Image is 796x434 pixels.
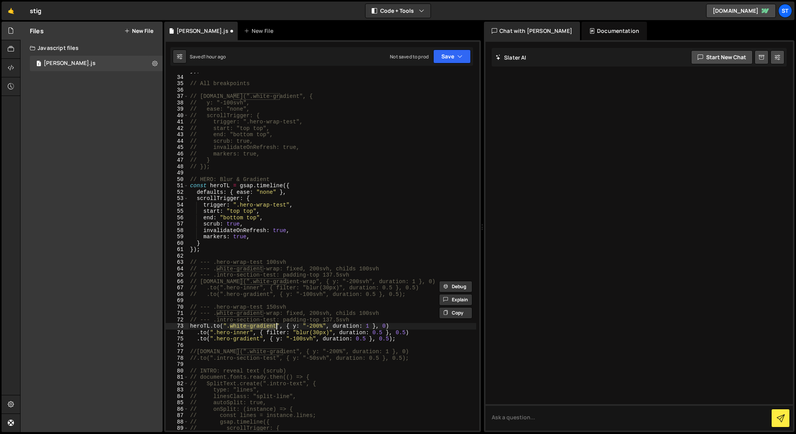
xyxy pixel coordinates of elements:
[166,157,189,164] div: 47
[439,307,472,319] button: Copy
[166,151,189,157] div: 46
[30,27,44,35] h2: Files
[166,336,189,342] div: 75
[166,125,189,132] div: 42
[177,27,228,35] div: [PERSON_NAME].js
[166,93,189,100] div: 37
[166,400,189,406] div: 85
[44,60,96,67] div: [PERSON_NAME].js
[166,106,189,113] div: 39
[166,164,189,170] div: 48
[439,294,472,306] button: Explain
[124,28,153,34] button: New File
[166,80,189,87] div: 35
[30,6,42,15] div: stig
[778,4,792,18] a: St
[166,387,189,393] div: 83
[166,425,189,432] div: 89
[166,291,189,298] div: 68
[166,368,189,374] div: 80
[21,40,163,56] div: Javascript files
[365,4,431,18] button: Code + Tools
[166,253,189,260] div: 62
[166,304,189,311] div: 70
[190,53,226,60] div: Saved
[204,53,226,60] div: 1 hour ago
[166,272,189,279] div: 65
[244,27,276,35] div: New File
[166,323,189,330] div: 73
[484,22,580,40] div: Chat with [PERSON_NAME]
[166,412,189,419] div: 87
[166,227,189,234] div: 58
[166,144,189,151] div: 45
[439,281,472,292] button: Debug
[166,202,189,208] div: 54
[166,381,189,387] div: 82
[166,74,189,81] div: 34
[166,183,189,189] div: 51
[496,54,527,61] h2: Slater AI
[166,355,189,362] div: 78
[706,4,776,18] a: [DOMAIN_NAME]
[166,310,189,317] div: 71
[166,176,189,183] div: 50
[166,349,189,355] div: 77
[691,50,753,64] button: Start new chat
[2,2,21,20] a: 🤙
[166,208,189,215] div: 55
[166,221,189,227] div: 57
[390,53,429,60] div: Not saved to prod
[166,234,189,240] div: 59
[166,330,189,336] div: 74
[166,246,189,253] div: 61
[166,138,189,145] div: 44
[166,132,189,138] div: 43
[582,22,647,40] div: Documentation
[166,215,189,221] div: 56
[166,279,189,285] div: 66
[166,342,189,349] div: 76
[166,374,189,381] div: 81
[166,100,189,106] div: 38
[166,240,189,247] div: 60
[166,113,189,119] div: 40
[166,419,189,425] div: 88
[166,259,189,266] div: 63
[166,285,189,291] div: 67
[166,195,189,202] div: 53
[166,170,189,176] div: 49
[166,406,189,413] div: 86
[36,61,41,67] span: 1
[166,297,189,304] div: 69
[166,361,189,368] div: 79
[30,56,163,71] div: 16026/42920.js
[166,119,189,125] div: 41
[166,393,189,400] div: 84
[166,266,189,272] div: 64
[166,317,189,323] div: 72
[166,87,189,94] div: 36
[433,50,471,63] button: Save
[166,189,189,196] div: 52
